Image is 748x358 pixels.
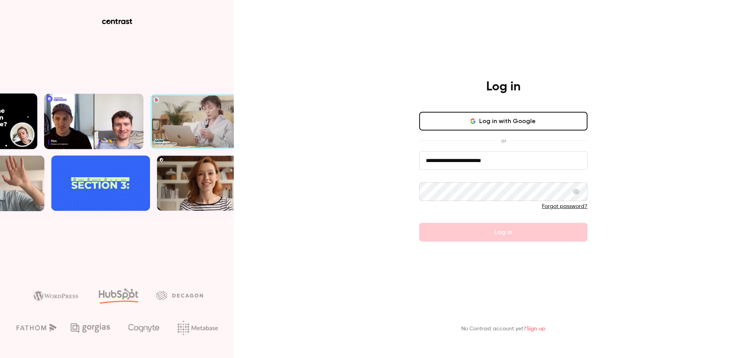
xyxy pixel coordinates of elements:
[526,326,545,332] a: Sign up
[156,291,203,300] img: decagon
[486,79,520,95] h4: Log in
[542,204,587,209] a: Forgot password?
[419,112,587,131] button: Log in with Google
[461,325,545,333] p: No Contrast account yet?
[497,137,510,145] span: or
